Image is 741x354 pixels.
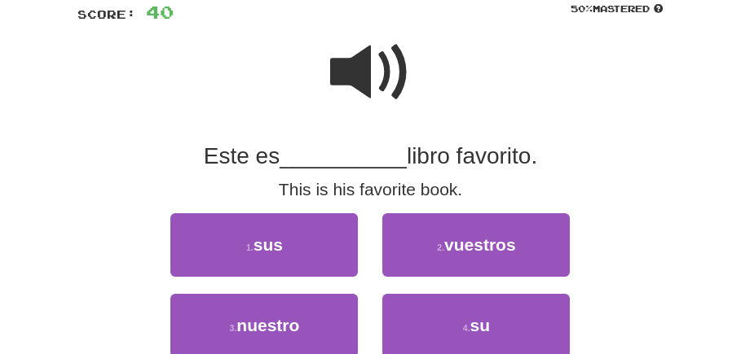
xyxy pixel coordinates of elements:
[437,243,444,252] small: 2 .
[463,323,470,333] small: 4 .
[571,3,593,14] span: 50 %
[77,7,136,21] span: Score:
[236,316,299,334] span: nuestro
[230,323,237,333] small: 3 .
[407,143,537,168] span: libro favorito.
[146,2,174,22] span: 40
[470,316,491,334] span: su
[382,213,570,277] button: 2.vuestros
[204,143,280,168] span: Este es
[444,235,516,254] span: vuestros
[254,235,283,254] span: sus
[246,243,254,252] small: 1 .
[280,143,407,168] span: __________
[170,213,358,277] button: 1.sus
[570,2,664,15] div: Mastered
[77,177,664,202] div: This is his favorite book.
